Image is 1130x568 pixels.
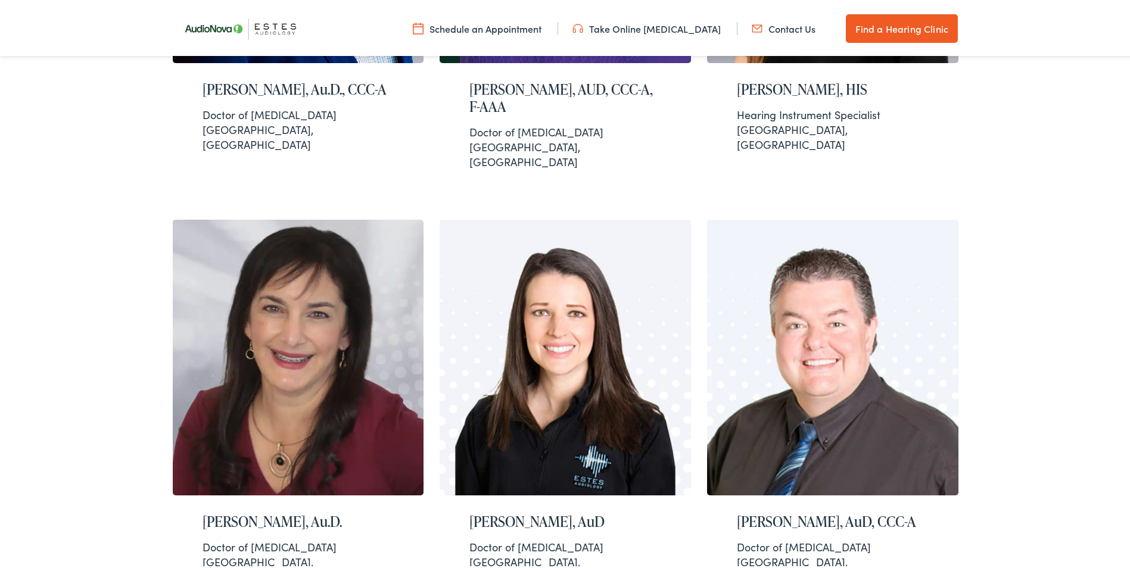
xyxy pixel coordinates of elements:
div: Doctor of [MEDICAL_DATA] [737,537,929,552]
h2: [PERSON_NAME], Au.D., CCC-A [203,79,394,96]
img: utility icon [752,20,762,33]
img: utility icon [413,20,424,33]
h2: [PERSON_NAME], AuD, CCC-A [737,511,929,528]
h2: [PERSON_NAME], Au.D. [203,511,394,528]
div: Hearing Instrument Specialist [737,105,929,120]
div: [GEOGRAPHIC_DATA], [GEOGRAPHIC_DATA] [737,105,929,150]
a: Take Online [MEDICAL_DATA] [572,20,721,33]
div: Doctor of [MEDICAL_DATA] [203,105,394,120]
div: Doctor of [MEDICAL_DATA] [469,537,661,552]
a: Contact Us [752,20,815,33]
div: [GEOGRAPHIC_DATA], [GEOGRAPHIC_DATA] [203,105,394,150]
div: Doctor of [MEDICAL_DATA] [203,537,394,552]
a: Schedule an Appointment [413,20,541,33]
div: [GEOGRAPHIC_DATA], [GEOGRAPHIC_DATA] [469,122,661,167]
h2: [PERSON_NAME], HIS [737,79,929,96]
img: utility icon [572,20,583,33]
div: Doctor of [MEDICAL_DATA] [469,122,661,137]
a: Find a Hearing Clinic [846,12,958,40]
h2: [PERSON_NAME], AUD, CCC-A, F-AAA [469,79,661,113]
h2: [PERSON_NAME], AuD [469,511,661,528]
